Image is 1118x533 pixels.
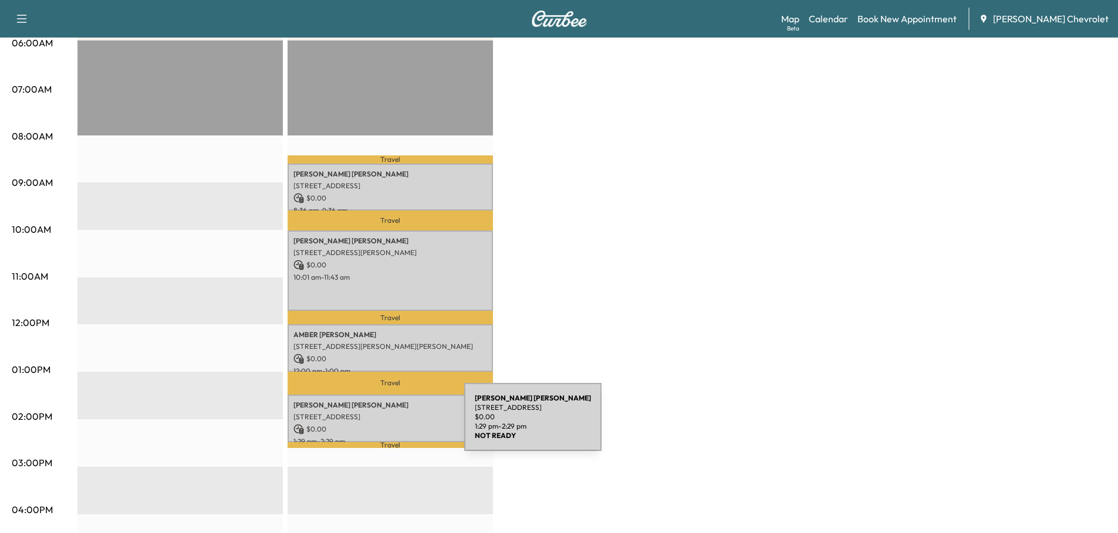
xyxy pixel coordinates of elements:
p: [STREET_ADDRESS] [293,412,487,422]
div: Beta [787,24,799,33]
p: Travel [288,211,493,230]
p: 12:00 pm - 1:00 pm [293,366,487,376]
b: NOT READY [475,431,516,440]
p: 1:29 pm - 2:29 pm [475,422,591,431]
p: $ 0.00 [293,424,487,434]
p: 12:00PM [12,315,49,330]
p: 01:00PM [12,362,50,376]
p: 10:00AM [12,222,51,236]
p: 03:00PM [12,456,52,470]
p: [STREET_ADDRESS] [475,403,591,412]
p: [STREET_ADDRESS] [293,181,487,191]
p: Travel [288,311,493,324]
p: AMBER [PERSON_NAME] [293,330,487,340]
p: [STREET_ADDRESS][PERSON_NAME] [293,248,487,257]
p: Travel [288,155,493,163]
p: [PERSON_NAME] [PERSON_NAME] [293,400,487,410]
p: 8:36 am - 9:36 am [293,206,487,215]
b: [PERSON_NAME] [PERSON_NAME] [475,393,591,402]
p: 04:00PM [12,503,53,517]
p: [PERSON_NAME] [PERSON_NAME] [293,236,487,246]
p: 07:00AM [12,82,52,96]
p: 10:01 am - 11:43 am [293,273,487,282]
p: 1:29 pm - 2:29 pm [293,437,487,446]
p: $ 0.00 [293,193,487,203]
p: 06:00AM [12,36,53,50]
p: [PERSON_NAME] [PERSON_NAME] [293,169,487,179]
img: Curbee Logo [531,11,587,27]
p: 11:00AM [12,269,48,283]
p: [STREET_ADDRESS][PERSON_NAME][PERSON_NAME] [293,342,487,351]
span: [PERSON_NAME] Chevrolet [993,12,1109,26]
p: Travel [288,372,493,395]
p: 08:00AM [12,129,53,143]
a: Calendar [809,12,848,26]
p: Travel [288,442,493,449]
p: $ 0.00 [475,412,591,422]
a: MapBeta [781,12,799,26]
p: $ 0.00 [293,354,487,364]
p: 09:00AM [12,175,53,189]
a: Book New Appointment [857,12,957,26]
p: 02:00PM [12,409,52,423]
p: $ 0.00 [293,260,487,270]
